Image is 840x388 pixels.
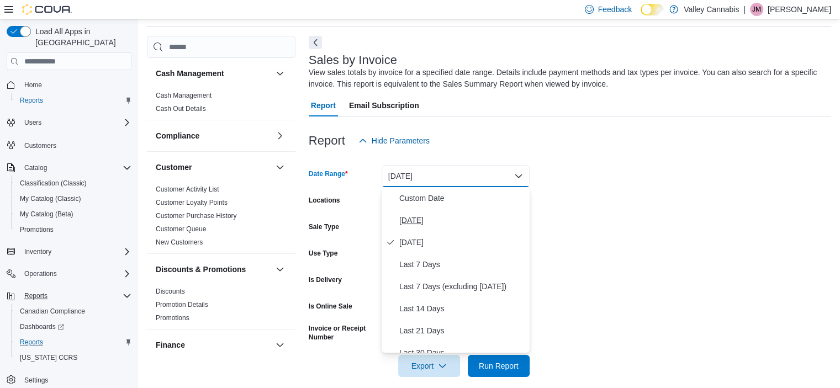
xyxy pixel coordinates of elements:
p: [PERSON_NAME] [768,3,831,16]
a: Customers [20,139,61,152]
button: Customer [156,162,271,173]
label: Use Type [309,249,337,258]
button: Compliance [273,129,287,142]
label: Locations [309,196,340,205]
span: New Customers [156,238,203,247]
span: Last 30 Days [399,346,525,359]
label: Is Online Sale [309,302,352,311]
a: New Customers [156,238,203,246]
span: Promotions [20,225,54,234]
span: My Catalog (Classic) [20,194,81,203]
button: Classification (Classic) [11,176,136,191]
span: Reports [15,94,131,107]
button: Reports [11,93,136,108]
a: Promotions [156,314,189,322]
button: Cash Management [156,68,271,79]
button: Users [20,116,46,129]
h3: Report [309,134,345,147]
h3: Discounts & Promotions [156,264,246,275]
span: Report [311,94,336,116]
span: Users [24,118,41,127]
label: Sale Type [309,222,339,231]
a: Home [20,78,46,92]
span: Customer Activity List [156,185,219,194]
span: Discounts [156,287,185,296]
span: Operations [20,267,131,280]
span: Promotions [15,223,131,236]
button: My Catalog (Classic) [11,191,136,206]
button: Reports [20,289,52,302]
button: Operations [20,267,61,280]
div: Customer [147,183,295,253]
span: Catalog [24,163,47,172]
span: Reports [20,289,131,302]
h3: Compliance [156,130,199,141]
span: [DATE] [399,236,525,249]
button: Run Report [468,355,530,377]
span: Inventory [24,247,51,256]
span: Customer Queue [156,225,206,233]
span: Cash Out Details [156,104,206,113]
input: Dark Mode [641,4,664,15]
button: Promotions [11,222,136,237]
span: Operations [24,269,57,278]
button: Discounts & Promotions [156,264,271,275]
span: Classification (Classic) [20,179,87,188]
button: Settings [2,372,136,388]
img: Cova [22,4,72,15]
span: Inventory [20,245,131,258]
div: Cash Management [147,89,295,120]
button: Inventory [2,244,136,259]
button: Export [398,355,460,377]
span: My Catalog (Beta) [15,208,131,221]
button: Hide Parameters [354,130,434,152]
button: [DATE] [382,165,530,187]
a: My Catalog (Classic) [15,192,86,205]
span: Dashboards [15,320,131,333]
button: [US_STATE] CCRS [11,350,136,365]
span: Feedback [598,4,632,15]
a: Customer Queue [156,225,206,233]
button: Finance [156,339,271,350]
button: Canadian Compliance [11,304,136,319]
span: Load All Apps in [GEOGRAPHIC_DATA] [31,26,131,48]
span: Custom Date [399,192,525,205]
span: Dark Mode [641,15,641,16]
span: Canadian Compliance [20,307,85,316]
h3: Customer [156,162,192,173]
span: Email Subscription [349,94,419,116]
span: Classification (Classic) [15,177,131,190]
label: Is Delivery [309,275,342,284]
div: View sales totals by invoice for a specified date range. Details include payment methods and tax ... [309,67,826,90]
a: Cash Management [156,92,212,99]
button: Finance [273,338,287,352]
span: Cash Management [156,91,212,100]
label: Date Range [309,169,348,178]
span: My Catalog (Beta) [20,210,73,219]
button: Customers [2,137,136,153]
a: My Catalog (Beta) [15,208,78,221]
button: My Catalog (Beta) [11,206,136,222]
a: Customer Purchase History [156,212,237,220]
label: Invoice or Receipt Number [309,324,377,342]
h3: Finance [156,339,185,350]
a: Customer Loyalty Points [156,199,228,206]
a: Dashboards [15,320,68,333]
span: [DATE] [399,214,525,227]
span: Users [20,116,131,129]
button: Users [2,115,136,130]
p: | [743,3,746,16]
span: Catalog [20,161,131,174]
span: Settings [24,376,48,385]
span: Home [24,81,42,89]
div: James Malette [750,3,763,16]
span: My Catalog (Classic) [15,192,131,205]
h3: Sales by Invoice [309,54,397,67]
button: Customer [273,161,287,174]
button: Inventory [20,245,56,258]
button: Catalog [20,161,51,174]
a: Promotion Details [156,301,208,309]
button: Compliance [156,130,271,141]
